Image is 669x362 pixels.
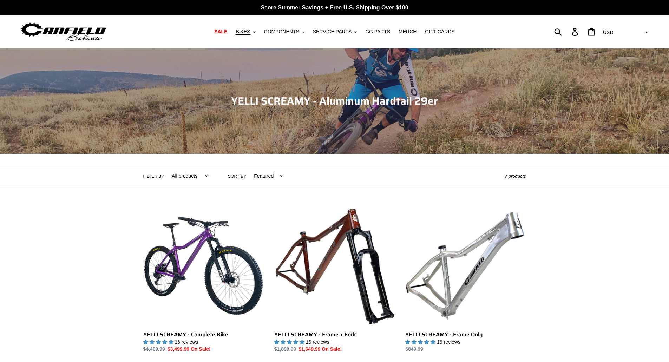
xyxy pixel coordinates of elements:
button: SERVICE PARTS [309,27,360,37]
a: GG PARTS [362,27,394,37]
span: BIKES [236,29,250,35]
input: Search [558,24,576,39]
span: MERCH [399,29,417,35]
span: GG PARTS [365,29,390,35]
img: Canfield Bikes [19,21,107,43]
span: SERVICE PARTS [313,29,352,35]
button: COMPONENTS [261,27,308,37]
span: GIFT CARDS [425,29,455,35]
span: 7 products [505,173,526,179]
span: YELLI SCREAMY - Aluminum Hardtail 29er [231,93,438,109]
label: Sort by [228,173,246,179]
a: GIFT CARDS [421,27,458,37]
button: BIKES [232,27,259,37]
a: SALE [211,27,231,37]
span: COMPONENTS [264,29,299,35]
span: SALE [214,29,227,35]
a: MERCH [395,27,420,37]
label: Filter by [143,173,164,179]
